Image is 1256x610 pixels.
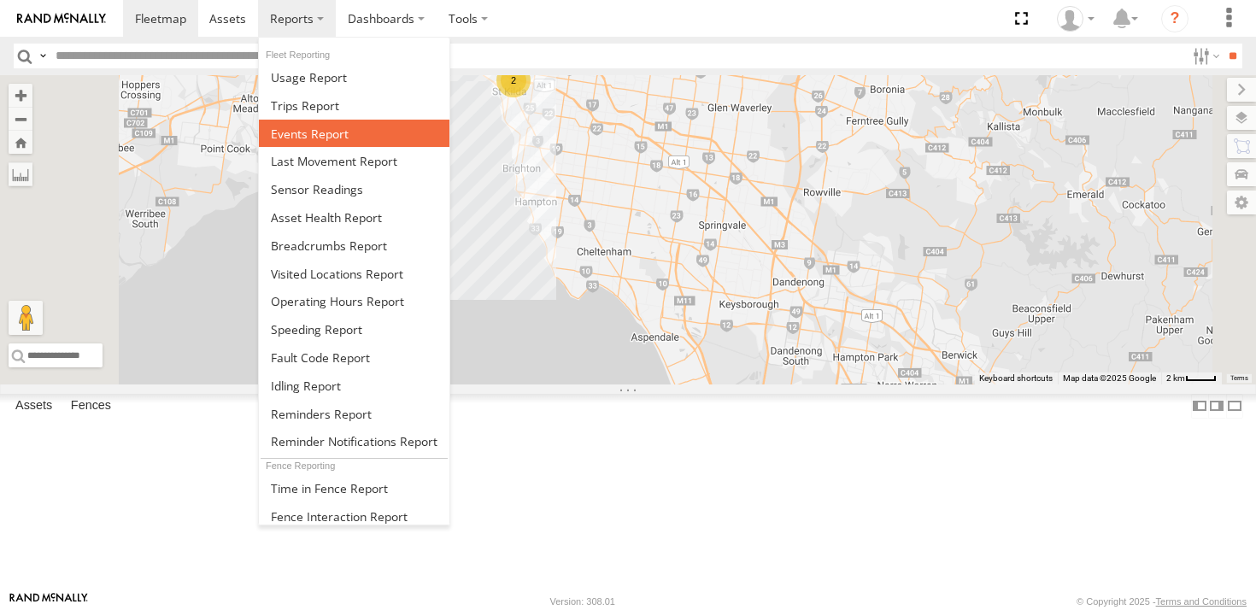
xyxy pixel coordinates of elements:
a: Sensor Readings [259,175,449,203]
button: Zoom in [9,84,32,107]
label: Map Settings [1227,191,1256,214]
a: Asset Health Report [259,203,449,232]
a: Visited Locations Report [259,260,449,288]
a: Idling Report [259,372,449,400]
a: Fleet Speed Report [259,315,449,343]
a: Breadcrumbs Report [259,232,449,260]
button: Drag Pegman onto the map to open Street View [9,301,43,335]
a: Trips Report [259,91,449,120]
button: Zoom Home [9,131,32,154]
a: Full Events Report [259,120,449,148]
label: Dock Summary Table to the Right [1208,394,1225,419]
i: ? [1161,5,1189,32]
label: Search Filter Options [1186,44,1223,68]
a: Asset Operating Hours Report [259,287,449,315]
a: Reminders Report [259,400,449,428]
label: Assets [7,394,61,418]
label: Hide Summary Table [1226,394,1243,419]
label: Dock Summary Table to the Left [1191,394,1208,419]
button: Map scale: 2 km per 33 pixels [1161,372,1222,384]
div: Version: 308.01 [550,596,615,607]
a: Terms (opens in new tab) [1230,375,1248,382]
span: 2 km [1166,373,1185,383]
a: Fault Code Report [259,343,449,372]
div: © Copyright 2025 - [1077,596,1247,607]
div: 2 [496,63,531,97]
a: Last Movement Report [259,147,449,175]
a: Visit our Website [9,593,88,610]
a: Time in Fences Report [259,474,449,502]
button: Zoom out [9,107,32,131]
img: rand-logo.svg [17,13,106,25]
label: Measure [9,162,32,186]
a: Service Reminder Notifications Report [259,428,449,456]
a: Terms and Conditions [1156,596,1247,607]
div: Michael Hasan [1051,6,1100,32]
a: Usage Report [259,63,449,91]
a: Fence Interaction Report [259,502,449,531]
span: Map data ©2025 Google [1063,373,1156,383]
button: Keyboard shortcuts [979,372,1053,384]
label: Search Query [36,44,50,68]
label: Fences [62,394,120,418]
